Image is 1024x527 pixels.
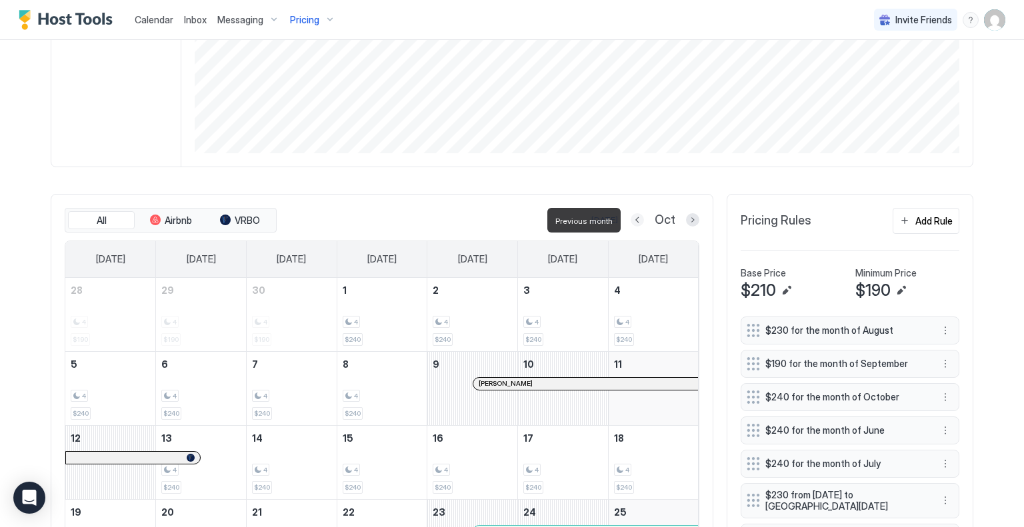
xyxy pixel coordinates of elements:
[367,253,397,265] span: [DATE]
[163,409,179,418] span: $240
[741,213,811,229] span: Pricing Rules
[427,352,517,376] a: October 9, 2025
[135,14,173,25] span: Calendar
[535,241,591,277] a: Friday
[639,253,668,265] span: [DATE]
[343,432,353,444] span: 15
[609,352,699,376] a: October 11, 2025
[765,391,924,403] span: $240 for the month of October
[427,425,518,499] td: October 16, 2025
[855,267,917,279] span: Minimum Price
[741,267,786,279] span: Base Price
[65,278,156,352] td: September 28, 2025
[263,392,267,400] span: 4
[523,284,530,296] span: 3
[337,278,427,352] td: October 1, 2025
[518,352,608,376] a: October 10, 2025
[345,335,361,344] span: $240
[523,506,536,518] span: 24
[937,456,953,472] div: menu
[435,483,451,492] span: $240
[345,483,361,492] span: $240
[614,506,627,518] span: 25
[614,432,624,444] span: 18
[247,278,337,302] a: September 30, 2025
[525,335,541,344] span: $240
[343,284,347,296] span: 1
[71,432,81,444] span: 12
[354,392,358,400] span: 4
[161,432,172,444] span: 13
[247,352,337,376] a: October 7, 2025
[518,500,608,524] a: October 24, 2025
[625,466,629,474] span: 4
[71,506,81,518] span: 19
[523,358,534,370] span: 10
[96,253,125,265] span: [DATE]
[252,506,262,518] span: 21
[65,425,156,499] td: October 12, 2025
[963,12,979,28] div: menu
[479,379,533,388] span: [PERSON_NAME]
[156,500,246,524] a: October 20, 2025
[65,352,155,376] a: October 5, 2025
[616,483,632,492] span: $240
[246,351,337,425] td: October 7, 2025
[435,335,451,344] span: $240
[354,241,410,277] a: Wednesday
[337,426,427,450] a: October 15, 2025
[937,322,953,338] button: More options
[458,253,487,265] span: [DATE]
[97,215,107,227] span: All
[337,425,427,499] td: October 15, 2025
[518,278,608,302] a: October 3, 2025
[609,500,699,524] a: October 25, 2025
[609,426,699,450] a: October 18, 2025
[893,208,959,234] button: Add Rule
[161,506,174,518] span: 20
[479,379,693,388] div: [PERSON_NAME]
[937,456,953,472] button: More options
[156,278,247,352] td: September 29, 2025
[523,432,533,444] span: 17
[614,358,622,370] span: 11
[608,351,699,425] td: October 11, 2025
[895,14,952,26] span: Invite Friends
[765,424,924,436] span: $240 for the month of June
[609,278,699,302] a: October 4, 2025
[779,282,795,298] button: Edit
[156,425,247,499] td: October 13, 2025
[246,425,337,499] td: October 14, 2025
[937,492,953,508] button: More options
[518,425,609,499] td: October 17, 2025
[173,241,229,277] a: Monday
[937,492,953,508] div: menu
[135,13,173,27] a: Calendar
[608,425,699,499] td: October 18, 2025
[246,278,337,352] td: September 30, 2025
[65,426,155,450] a: October 12, 2025
[161,284,174,296] span: 29
[765,458,924,470] span: $240 for the month of July
[137,211,204,230] button: Airbnb
[290,14,319,26] span: Pricing
[616,335,632,344] span: $240
[207,211,273,230] button: VRBO
[156,278,246,302] a: September 29, 2025
[433,358,439,370] span: 9
[156,426,246,450] a: October 13, 2025
[184,13,207,27] a: Inbox
[427,426,517,450] a: October 16, 2025
[337,351,427,425] td: October 8, 2025
[433,432,443,444] span: 16
[608,278,699,352] td: October 4, 2025
[518,351,609,425] td: October 10, 2025
[937,356,953,372] button: More options
[765,489,924,512] span: $230 from [DATE] to [GEOGRAPHIC_DATA][DATE]
[263,241,319,277] a: Tuesday
[631,213,644,227] button: Previous month
[82,392,86,400] span: 4
[427,278,517,302] a: October 2, 2025
[548,253,577,265] span: [DATE]
[277,253,306,265] span: [DATE]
